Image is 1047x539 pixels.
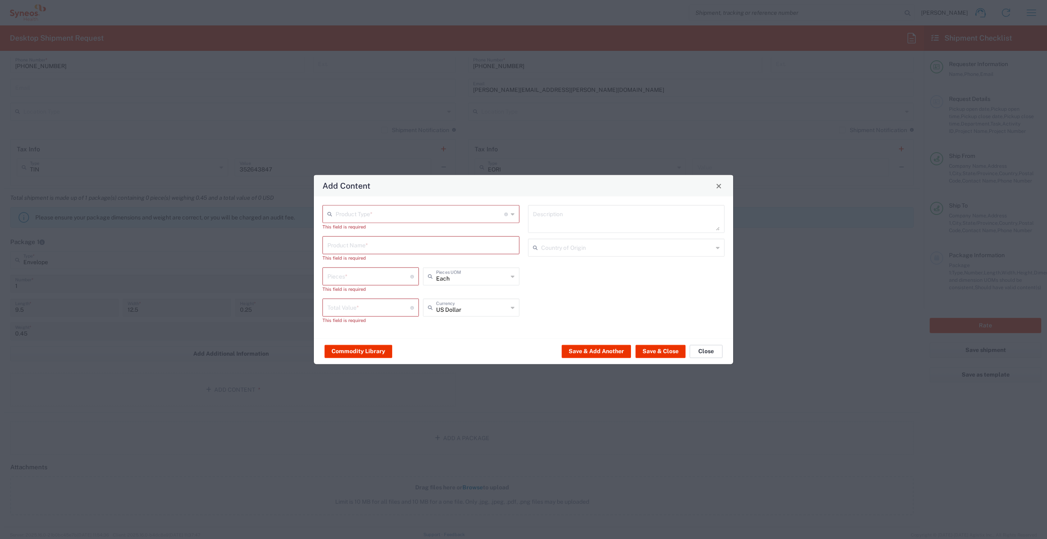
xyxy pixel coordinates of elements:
[713,180,725,192] button: Close
[322,317,419,324] div: This field is required
[562,345,631,358] button: Save & Add Another
[325,345,392,358] button: Commodity Library
[322,254,519,262] div: This field is required
[322,223,519,231] div: This field is required
[322,180,370,192] h4: Add Content
[322,285,419,293] div: This field is required
[690,345,722,358] button: Close
[636,345,686,358] button: Save & Close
